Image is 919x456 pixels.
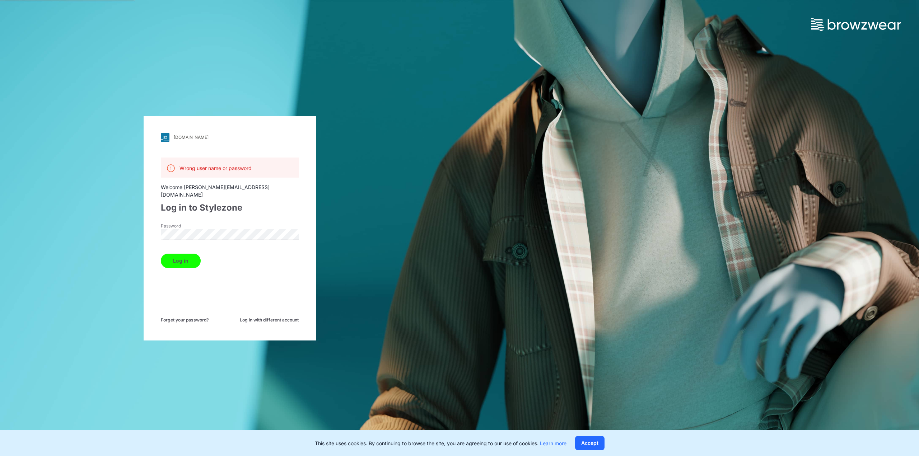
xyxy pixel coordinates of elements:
a: [DOMAIN_NAME] [161,133,299,142]
div: [DOMAIN_NAME] [174,135,209,140]
p: Wrong user name or password [179,164,252,172]
img: svg+xml;base64,PHN2ZyB3aWR0aD0iMjQiIGhlaWdodD0iMjQiIHZpZXdCb3g9IjAgMCAyNCAyNCIgZmlsbD0ibm9uZSIgeG... [167,164,175,173]
div: Welcome [PERSON_NAME][EMAIL_ADDRESS][DOMAIN_NAME] [161,183,299,198]
label: Password [161,223,211,229]
span: Log in with different account [240,317,299,323]
button: Accept [575,436,605,450]
span: Forget your password? [161,317,209,323]
img: svg+xml;base64,PHN2ZyB3aWR0aD0iMjgiIGhlaWdodD0iMjgiIHZpZXdCb3g9IjAgMCAyOCAyOCIgZmlsbD0ibm9uZSIgeG... [161,133,169,142]
a: Learn more [540,440,566,446]
img: browzwear-logo.73288ffb.svg [811,18,901,31]
p: This site uses cookies. By continuing to browse the site, you are agreeing to our use of cookies. [315,439,566,447]
div: Log in to Stylezone [161,201,299,214]
button: Log in [161,254,201,268]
